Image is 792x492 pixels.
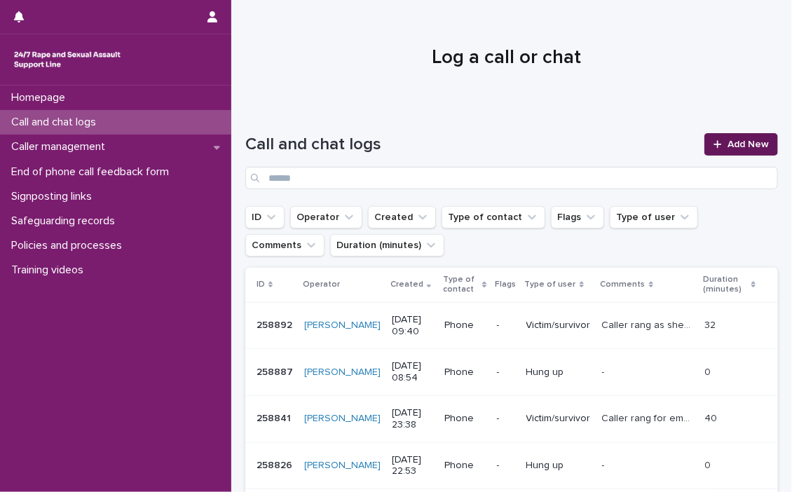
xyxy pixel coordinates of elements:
[525,277,576,292] p: Type of user
[704,272,748,298] p: Duration (minutes)
[728,139,769,149] span: Add New
[304,367,381,378] a: [PERSON_NAME]
[390,277,423,292] p: Created
[705,317,719,332] p: 32
[6,264,95,277] p: Training videos
[245,46,767,70] h1: Log a call or chat
[526,460,591,472] p: Hung up
[245,167,778,189] input: Search
[497,367,515,378] p: -
[705,457,714,472] p: 0
[442,206,545,228] button: Type of contact
[497,413,515,425] p: -
[602,410,697,425] p: Caller rang for emotional support, gave her space to talk through how she was feeling. She said s...
[444,413,486,425] p: Phone
[705,364,714,378] p: 0
[602,317,697,332] p: Caller rang as she referred the perpetrator on to a friend as he portrayed himself as a healing e...
[6,165,180,179] p: End of phone call feedback form
[444,367,486,378] p: Phone
[257,317,295,332] p: 258892
[392,407,433,431] p: [DATE] 23:38
[245,135,696,155] h1: Call and chat logs
[610,206,698,228] button: Type of user
[444,460,486,472] p: Phone
[526,413,591,425] p: Victim/survivor
[6,190,103,203] p: Signposting links
[303,277,340,292] p: Operator
[245,302,778,349] tr: 258892258892 [PERSON_NAME] [DATE] 09:40Phone-Victim/survivorCaller rang as she referred the perpe...
[496,277,517,292] p: Flags
[304,320,381,332] a: [PERSON_NAME]
[392,454,433,478] p: [DATE] 22:53
[245,206,285,228] button: ID
[443,272,479,298] p: Type of contact
[368,206,436,228] button: Created
[6,91,76,104] p: Homepage
[392,360,433,384] p: [DATE] 08:54
[705,410,721,425] p: 40
[602,457,608,472] p: -
[602,364,608,378] p: -
[245,234,325,257] button: Comments
[245,442,778,489] tr: 258826258826 [PERSON_NAME] [DATE] 22:53Phone-Hung up-- 00
[11,46,123,74] img: rhQMoQhaT3yELyF149Cw
[392,314,433,338] p: [DATE] 09:40
[245,395,778,442] tr: 258841258841 [PERSON_NAME] [DATE] 23:38Phone-Victim/survivorCaller rang for emotional support, ga...
[497,460,515,472] p: -
[6,116,107,129] p: Call and chat logs
[526,320,591,332] p: Victim/survivor
[601,277,646,292] p: Comments
[257,364,296,378] p: 258887
[6,214,126,228] p: Safeguarding records
[304,460,381,472] a: [PERSON_NAME]
[444,320,486,332] p: Phone
[257,457,295,472] p: 258826
[257,277,265,292] p: ID
[245,349,778,396] tr: 258887258887 [PERSON_NAME] [DATE] 08:54Phone-Hung up-- 00
[290,206,362,228] button: Operator
[704,133,778,156] a: Add New
[257,410,294,425] p: 258841
[526,367,591,378] p: Hung up
[497,320,515,332] p: -
[551,206,604,228] button: Flags
[330,234,444,257] button: Duration (minutes)
[6,239,133,252] p: Policies and processes
[304,413,381,425] a: [PERSON_NAME]
[6,140,116,153] p: Caller management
